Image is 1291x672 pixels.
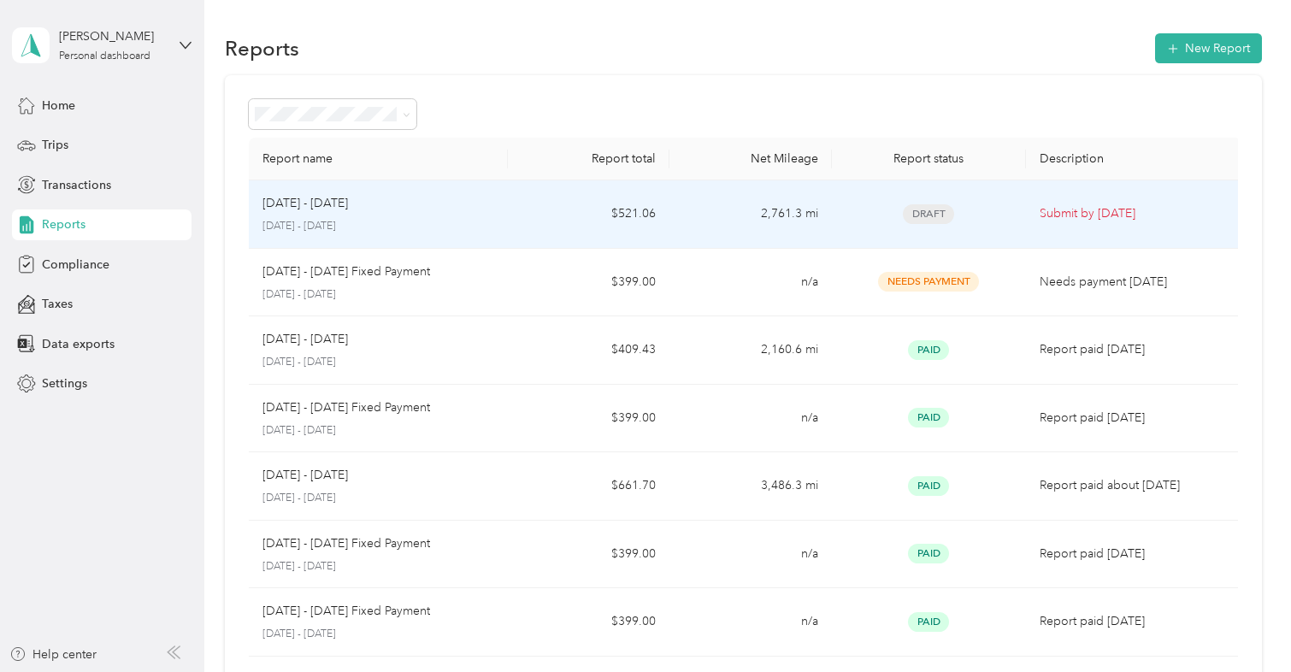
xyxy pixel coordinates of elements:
td: n/a [669,385,831,453]
p: Report paid [DATE] [1040,545,1228,563]
td: n/a [669,521,831,589]
td: 3,486.3 mi [669,452,831,521]
td: $521.06 [508,180,669,249]
button: Help center [9,645,97,663]
p: [DATE] - [DATE] Fixed Payment [262,602,430,621]
p: Report paid [DATE] [1040,409,1228,427]
span: Paid [908,476,949,496]
span: Data exports [42,335,115,353]
iframe: Everlance-gr Chat Button Frame [1195,576,1291,672]
td: $409.43 [508,316,669,385]
span: Draft [903,204,954,224]
p: Report paid [DATE] [1040,612,1228,631]
button: New Report [1155,33,1262,63]
td: $399.00 [508,588,669,657]
div: Personal dashboard [59,51,150,62]
span: Needs Payment [878,272,979,292]
td: $399.00 [508,521,669,589]
span: Paid [908,612,949,632]
span: Compliance [42,256,109,274]
p: [DATE] - [DATE] [262,194,348,213]
p: [DATE] - [DATE] [262,330,348,349]
span: Taxes [42,295,73,313]
td: $661.70 [508,452,669,521]
td: $399.00 [508,249,669,317]
p: Report paid [DATE] [1040,340,1228,359]
span: Paid [908,408,949,427]
p: [DATE] - [DATE] [262,423,494,439]
td: $399.00 [508,385,669,453]
p: Needs payment [DATE] [1040,273,1228,292]
span: Reports [42,215,85,233]
p: [DATE] - [DATE] Fixed Payment [262,398,430,417]
p: [DATE] - [DATE] [262,287,494,303]
span: Transactions [42,176,111,194]
span: Home [42,97,75,115]
p: [DATE] - [DATE] Fixed Payment [262,262,430,281]
td: n/a [669,588,831,657]
p: [DATE] - [DATE] Fixed Payment [262,534,430,553]
td: n/a [669,249,831,317]
span: Paid [908,544,949,563]
p: [DATE] - [DATE] [262,627,494,642]
td: 2,761.3 mi [669,180,831,249]
p: [DATE] - [DATE] [262,491,494,506]
th: Description [1026,138,1241,180]
p: [DATE] - [DATE] [262,219,494,234]
th: Report total [508,138,669,180]
td: 2,160.6 mi [669,316,831,385]
p: [DATE] - [DATE] [262,466,348,485]
p: Report paid about [DATE] [1040,476,1228,495]
th: Net Mileage [669,138,831,180]
div: Report status [846,151,1012,166]
h1: Reports [225,39,299,57]
p: [DATE] - [DATE] [262,355,494,370]
span: Trips [42,136,68,154]
span: Settings [42,374,87,392]
th: Report name [249,138,508,180]
span: Paid [908,340,949,360]
p: [DATE] - [DATE] [262,559,494,575]
div: [PERSON_NAME] [59,27,166,45]
p: Submit by [DATE] [1040,204,1228,223]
